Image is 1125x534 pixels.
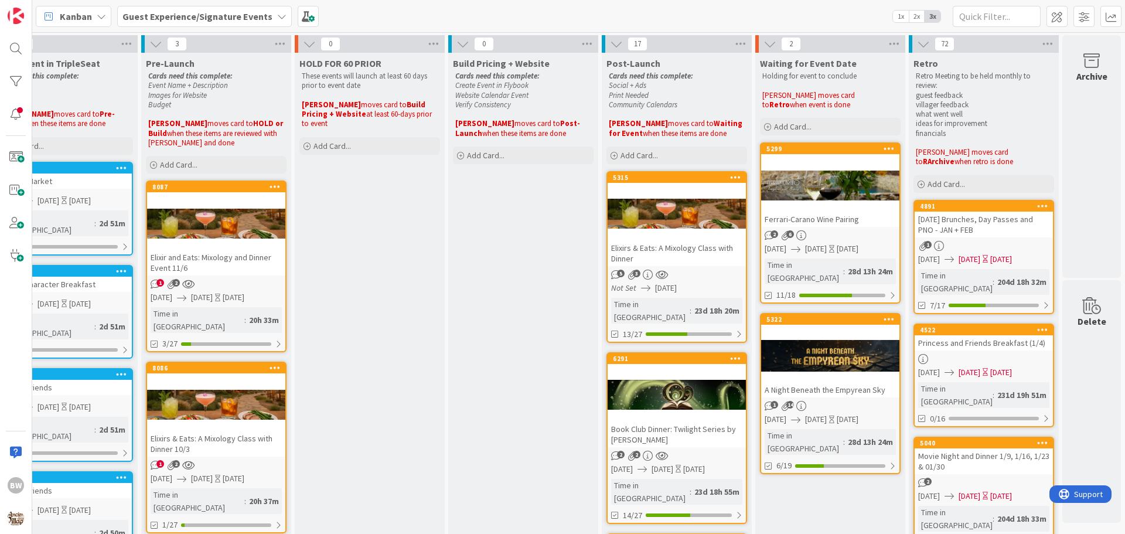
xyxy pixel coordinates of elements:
div: 8086 [152,364,285,372]
img: Visit kanbanzone.com [8,8,24,24]
div: 5322A Night Beneath the Empyrean Sky [761,314,899,397]
div: Time in [GEOGRAPHIC_DATA] [151,307,244,333]
span: Add Card... [928,179,965,189]
span: Post-Launch [606,57,660,69]
div: [DATE] [69,401,91,413]
span: 1 [156,460,164,468]
span: 2x [909,11,925,22]
a: 4522Princess and Friends Breakfast (1/4)[DATE][DATE][DATE]Time in [GEOGRAPHIC_DATA]:231d 19h 51m0/16 [913,324,1054,427]
span: [DATE] [765,413,786,426]
div: Book Club Dinner: Twilight Series by [PERSON_NAME] [608,421,746,447]
div: 204d 18h 32m [994,275,1049,288]
div: Time in [GEOGRAPHIC_DATA] [611,479,690,505]
span: 2 [781,37,801,51]
div: 2d 51m [96,217,128,230]
div: 5299 [766,145,899,153]
strong: Post-Launch [455,118,580,138]
div: Elixirs & Eats: A Mixology Class with Dinner 10/3 [147,431,285,457]
div: 4522 [915,325,1053,335]
div: 5040Movie Night and Dinner 1/9, 1/16, 1/23 & 01/30 [915,438,1053,474]
div: [DATE] [837,413,858,426]
span: [DATE] [37,504,59,516]
span: [DATE] [37,195,59,207]
span: [DATE] [918,253,940,266]
span: [DATE] [652,463,673,475]
div: Ferrari-Carano Wine Pairing [761,212,899,227]
input: Quick Filter... [953,6,1041,27]
a: 6291Book Club Dinner: Twilight Series by [PERSON_NAME][DATE][DATE][DATE]Time in [GEOGRAPHIC_DATA]... [606,352,747,524]
span: : [690,304,691,317]
div: Elixir and Eats: Mixology and Dinner Event 11/6 [147,250,285,275]
div: Time in [GEOGRAPHIC_DATA] [611,298,690,324]
div: [DATE] [990,366,1012,379]
span: [DATE] [959,490,980,502]
span: 2 [924,478,932,485]
p: villager feedback [916,100,1052,110]
span: 1 [156,279,164,287]
div: 5315 [608,172,746,183]
span: 14 [786,401,794,409]
em: Budget [148,100,171,110]
span: : [244,495,246,508]
div: 5322 [766,315,899,324]
span: 1 [771,401,778,409]
span: : [94,423,96,436]
div: 5299Ferrari-Carano Wine Pairing [761,144,899,227]
span: Add Card... [467,150,504,161]
div: 8087 [152,183,285,191]
div: 8087 [147,182,285,192]
div: 20h 33m [246,314,282,326]
p: Holding for event to conclude [762,72,898,81]
span: : [993,389,994,402]
em: Social + Ads [609,80,646,90]
div: [DATE] Brunches, Day Passes and PNO - JAN + FEB [915,212,1053,237]
span: 5 [617,270,625,277]
div: 204d 18h 33m [994,512,1049,525]
span: moves card to [668,118,714,128]
span: [DATE] [191,472,213,485]
span: 2 [771,230,778,238]
span: when event is done [790,100,850,110]
span: when these items are done [22,118,105,128]
span: [DATE] [151,291,172,304]
span: [DATE] [655,282,677,294]
span: 1x [893,11,909,22]
p: financials [916,129,1052,138]
div: Movie Night and Dinner 1/9, 1/16, 1/23 & 01/30 [915,448,1053,474]
span: HOLD FOR 60 PRIOR [299,57,381,69]
span: 0 [321,37,340,51]
span: Add Card... [774,121,812,132]
span: 1 [924,241,932,249]
span: 3/27 [162,338,178,350]
span: [PERSON_NAME] moves card to [916,147,1010,166]
span: Waiting for Event Date [760,57,857,69]
span: [DATE] [959,253,980,266]
div: A Night Beneath the Empyrean Sky [761,382,899,397]
span: 0 [474,37,494,51]
div: [DATE] [223,291,244,304]
span: moves card to [514,118,560,128]
div: 23d 18h 20m [691,304,742,317]
span: : [993,512,994,525]
div: Time in [GEOGRAPHIC_DATA] [765,429,843,455]
em: Website Calendar Event [455,90,529,100]
span: when these items are reviewed with [PERSON_NAME] and done [148,128,279,148]
span: 11/18 [776,289,796,301]
div: 4891[DATE] Brunches, Day Passes and PNO - JAN + FEB [915,201,1053,237]
div: [DATE] [990,253,1012,266]
div: 5040 [915,438,1053,448]
em: Images for Website [148,90,207,100]
em: Create Event in Flybook [455,80,529,90]
span: : [94,217,96,230]
span: 6/19 [776,460,792,472]
div: 6291Book Club Dinner: Twilight Series by [PERSON_NAME] [608,353,746,447]
div: [DATE] [69,504,91,516]
span: 17 [628,37,647,51]
strong: [PERSON_NAME] [148,118,207,128]
a: 8087Elixir and Eats: Mixology and Dinner Event 11/6[DATE][DATE][DATE]Time in [GEOGRAPHIC_DATA]:20... [146,181,287,352]
strong: RArchive [923,157,954,166]
div: 4522Princess and Friends Breakfast (1/4) [915,325,1053,351]
div: BW [8,477,24,494]
span: : [690,485,691,498]
strong: Waiting for Event [609,118,744,138]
